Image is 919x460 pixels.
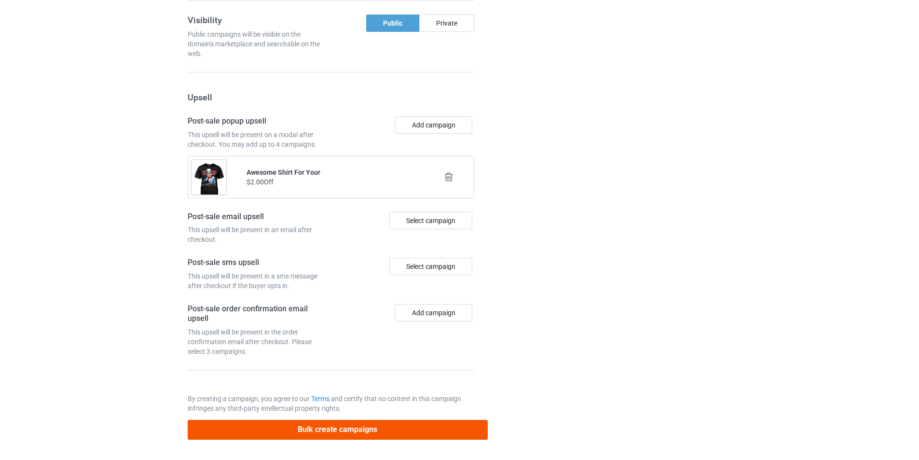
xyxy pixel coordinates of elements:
[188,92,474,103] h3: Upsell
[188,212,328,222] h4: Post-sale email upsell
[188,130,328,149] div: This upsell will be present on a modal after checkout. You may add up to 4 campaigns.
[188,258,328,268] h4: Post-sale sms upsell
[389,212,472,229] div: Select campaign
[419,14,474,32] div: Private
[395,304,472,321] button: Add campaign
[188,225,328,244] div: This upsell will be present in an email after checkout.
[188,14,328,26] h3: Visibility
[188,394,474,413] p: By creating a campaign, you agree to our and certify that no content in this campaign infringes a...
[188,304,328,324] h4: Post-sale order confirmation email upsell
[247,168,320,176] b: Awesome Shirt For Your
[188,29,328,58] div: Public campaigns will be visible on the domain's marketplace and searchable on the web.
[395,116,472,134] button: Add campaign
[188,271,328,291] div: This upsell will be present in a sms message after checkout if the buyer opts in.
[247,177,416,187] div: $2.00 Off
[311,395,329,403] a: Terms
[389,258,472,275] div: Select campaign
[366,14,419,32] div: Public
[188,116,328,126] h4: Post-sale popup upsell
[188,420,488,440] button: Bulk create campaigns
[188,327,328,356] div: This upsell will be present in the order confirmation email after checkout. Please select 3 campa...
